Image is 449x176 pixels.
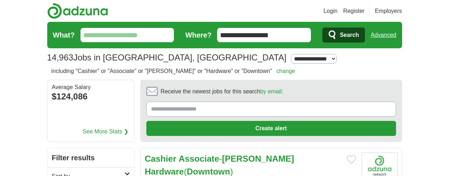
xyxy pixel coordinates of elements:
strong: [PERSON_NAME] [222,154,294,163]
strong: Associate [179,154,219,163]
a: change [277,68,296,74]
div: Average Salary [52,84,130,90]
span: 14,963 [47,51,73,64]
img: Adzuna logo [47,3,108,19]
label: Where? [185,30,211,40]
a: Login [323,7,337,15]
label: What? [53,30,75,40]
h1: Jobs in [GEOGRAPHIC_DATA], [GEOGRAPHIC_DATA] [47,53,287,62]
div: $124,086 [52,90,130,103]
button: Create alert [146,121,396,136]
h2: Filter results [48,148,134,167]
strong: Cashier [145,154,176,163]
span: Receive the newest jobs for this search : [161,87,283,96]
button: Add to favorite jobs [347,155,356,164]
button: Search [322,28,365,43]
a: Register [343,7,365,15]
span: Search [340,28,359,42]
h2: including "Cashier" or "Associate" or "[PERSON_NAME]" or "Hardware" or "Downtown" [52,67,296,75]
a: Advanced [371,28,396,42]
a: See More Stats ❯ [83,127,128,136]
a: by email [260,88,282,94]
a: Employers [375,7,402,15]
